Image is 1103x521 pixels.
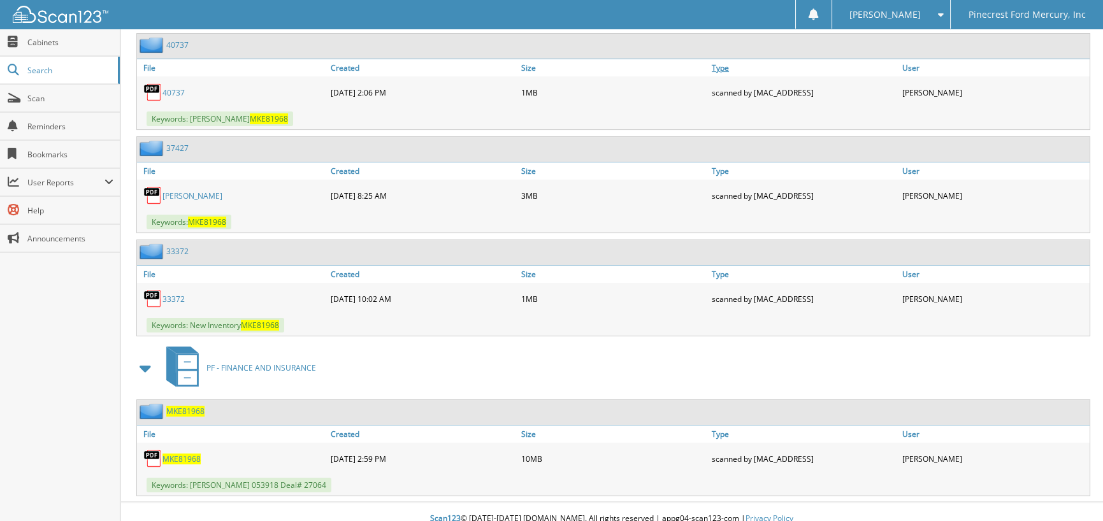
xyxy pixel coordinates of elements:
[899,425,1090,443] a: User
[328,425,518,443] a: Created
[147,111,293,126] span: Keywords: [PERSON_NAME]
[162,87,185,98] a: 40737
[137,59,328,76] a: File
[147,478,331,492] span: Keywords: [PERSON_NAME] 053918 Deal# 27064
[328,162,518,180] a: Created
[709,59,899,76] a: Type
[166,143,189,153] a: 37427
[518,162,709,180] a: Size
[899,183,1090,208] div: [PERSON_NAME]
[137,425,328,443] a: File
[518,80,709,105] div: 1MB
[162,190,222,201] a: [PERSON_NAME]
[849,11,921,18] span: [PERSON_NAME]
[241,320,279,331] span: MKE81968
[709,266,899,283] a: Type
[899,162,1090,180] a: User
[1039,460,1103,521] iframe: Chat Widget
[13,6,108,23] img: scan123-logo-white.svg
[27,93,113,104] span: Scan
[140,243,166,259] img: folder2.png
[137,162,328,180] a: File
[27,233,113,244] span: Announcements
[899,266,1090,283] a: User
[143,449,162,468] img: PDF.png
[518,183,709,208] div: 3MB
[328,59,518,76] a: Created
[143,83,162,102] img: PDF.png
[140,37,166,53] img: folder2.png
[162,294,185,304] a: 33372
[518,446,709,471] div: 10MB
[27,205,113,216] span: Help
[328,286,518,311] div: [DATE] 10:02 AM
[166,246,189,257] a: 33372
[166,406,205,417] a: MKE81968
[899,286,1090,311] div: [PERSON_NAME]
[328,80,518,105] div: [DATE] 2:06 PM
[899,59,1090,76] a: User
[250,113,288,124] span: MKE81968
[188,217,226,227] span: MKE81968
[27,65,112,76] span: Search
[140,403,166,419] img: folder2.png
[709,286,899,311] div: scanned by [MAC_ADDRESS]
[328,183,518,208] div: [DATE] 8:25 AM
[27,37,113,48] span: Cabinets
[143,186,162,205] img: PDF.png
[969,11,1086,18] span: Pinecrest Ford Mercury, Inc
[518,286,709,311] div: 1MB
[518,266,709,283] a: Size
[147,215,231,229] span: Keywords:
[206,362,316,373] span: PF - FINANCE AND INSURANCE
[166,39,189,50] a: 40737
[27,149,113,160] span: Bookmarks
[328,266,518,283] a: Created
[709,446,899,471] div: scanned by [MAC_ADDRESS]
[162,453,201,464] a: MKE81968
[27,121,113,132] span: Reminders
[709,425,899,443] a: Type
[137,266,328,283] a: File
[27,177,105,188] span: User Reports
[328,446,518,471] div: [DATE] 2:59 PM
[140,140,166,156] img: folder2.png
[709,162,899,180] a: Type
[159,343,316,393] a: PF - FINANCE AND INSURANCE
[899,80,1090,105] div: [PERSON_NAME]
[899,446,1090,471] div: [PERSON_NAME]
[709,80,899,105] div: scanned by [MAC_ADDRESS]
[709,183,899,208] div: scanned by [MAC_ADDRESS]
[147,318,284,332] span: Keywords: New Inventory
[143,289,162,308] img: PDF.png
[518,59,709,76] a: Size
[518,425,709,443] a: Size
